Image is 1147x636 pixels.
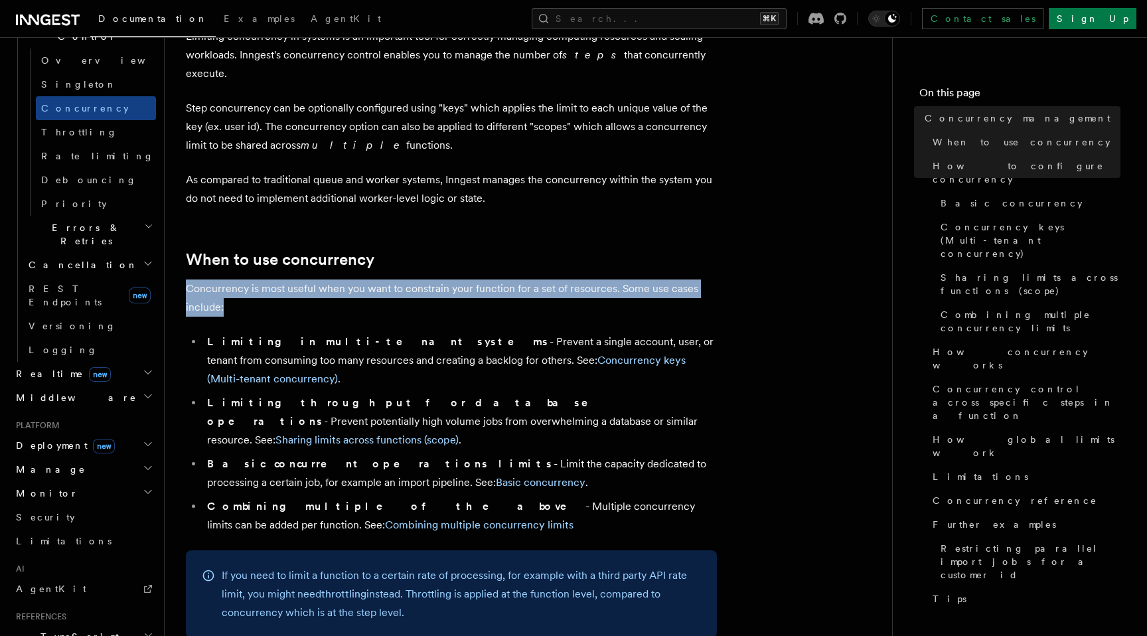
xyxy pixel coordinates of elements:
[11,505,156,529] a: Security
[11,362,156,386] button: Realtimenew
[216,4,303,36] a: Examples
[41,55,178,66] span: Overview
[16,536,112,546] span: Limitations
[496,476,585,489] a: Basic concurrency
[275,434,459,446] a: Sharing limits across functions (scope)
[41,175,137,185] span: Debouncing
[129,287,151,303] span: new
[933,518,1056,531] span: Further examples
[186,99,717,155] p: Step concurrency can be optionally configured using "keys" which applies the limit to each unique...
[868,11,900,27] button: Toggle dark mode
[1049,8,1136,29] a: Sign Up
[562,48,624,61] em: steps
[36,168,156,192] a: Debouncing
[186,171,717,208] p: As compared to traditional queue and worker systems, Inngest manages the concurrency within the s...
[36,72,156,96] a: Singleton
[933,159,1120,186] span: How to configure concurrency
[11,434,156,457] button: Deploymentnew
[927,130,1120,154] a: When to use concurrency
[16,512,75,522] span: Security
[927,489,1120,513] a: Concurrency reference
[41,151,154,161] span: Rate limiting
[935,266,1120,303] a: Sharing limits across functions (scope)
[927,428,1120,465] a: How global limits work
[11,420,60,431] span: Platform
[203,333,717,388] li: - Prevent a single account, user, or tenant from consuming too many resources and creating a back...
[207,500,585,513] strong: Combining multiple of the above
[922,8,1043,29] a: Contact sales
[532,8,787,29] button: Search...⌘K
[933,135,1110,149] span: When to use concurrency
[41,199,107,209] span: Priority
[23,338,156,362] a: Logging
[919,106,1120,130] a: Concurrency management
[186,279,717,317] p: Concurrency is most useful when you want to constrain your function for a set of resources. Some ...
[203,497,717,534] li: - Multiple concurrency limits can be added per function. See:
[41,127,117,137] span: Throttling
[207,335,550,348] strong: Limiting in multi-tenant systems
[36,96,156,120] a: Concurrency
[207,396,607,428] strong: Limiting throughput for database operations
[23,314,156,338] a: Versioning
[207,457,554,470] strong: Basic concurrent operations limits
[311,13,381,24] span: AgentKit
[29,345,98,355] span: Logging
[41,79,117,90] span: Singleton
[941,197,1083,210] span: Basic concurrency
[11,457,156,481] button: Manage
[927,465,1120,489] a: Limitations
[41,103,129,114] span: Concurrency
[933,382,1120,422] span: Concurrency control across specific steps in a function
[11,577,156,601] a: AgentKit
[90,4,216,37] a: Documentation
[935,536,1120,587] a: Restricting parallel import jobs for a customer id
[935,191,1120,215] a: Basic concurrency
[933,592,966,605] span: Tips
[11,487,78,500] span: Monitor
[29,283,102,307] span: REST Endpoints
[203,394,717,449] li: - Prevent potentially high volume jobs from overwhelming a database or similar resource. See: .
[36,192,156,216] a: Priority
[23,258,138,272] span: Cancellation
[927,340,1120,377] a: How concurrency works
[186,250,374,269] a: When to use concurrency
[927,154,1120,191] a: How to configure concurrency
[303,4,389,36] a: AgentKit
[935,215,1120,266] a: Concurrency keys (Multi-tenant concurrency)
[98,13,208,24] span: Documentation
[941,542,1120,582] span: Restricting parallel import jobs for a customer id
[11,391,137,404] span: Middleware
[16,584,86,594] span: AgentKit
[927,587,1120,611] a: Tips
[925,112,1110,125] span: Concurrency management
[385,518,573,531] a: Combining multiple concurrency limits
[933,494,1097,507] span: Concurrency reference
[935,303,1120,340] a: Combining multiple concurrency limits
[11,564,25,574] span: AI
[36,120,156,144] a: Throttling
[301,139,406,151] em: multiple
[933,433,1120,459] span: How global limits work
[23,216,156,253] button: Errors & Retries
[23,277,156,314] a: REST Endpointsnew
[23,253,156,277] button: Cancellation
[941,220,1120,260] span: Concurrency keys (Multi-tenant concurrency)
[927,513,1120,536] a: Further examples
[186,27,717,83] p: Limiting concurrency in systems is an important tool for correctly managing computing resources a...
[933,470,1028,483] span: Limitations
[36,144,156,168] a: Rate limiting
[11,367,111,380] span: Realtime
[941,271,1120,297] span: Sharing limits across functions (scope)
[933,345,1120,372] span: How concurrency works
[93,439,115,453] span: new
[941,308,1120,335] span: Combining multiple concurrency limits
[760,12,779,25] kbd: ⌘K
[11,529,156,553] a: Limitations
[321,588,366,600] a: throttling
[89,367,111,382] span: new
[11,463,86,476] span: Manage
[11,386,156,410] button: Middleware
[23,48,156,216] div: Flow Control
[11,439,115,452] span: Deployment
[11,481,156,505] button: Monitor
